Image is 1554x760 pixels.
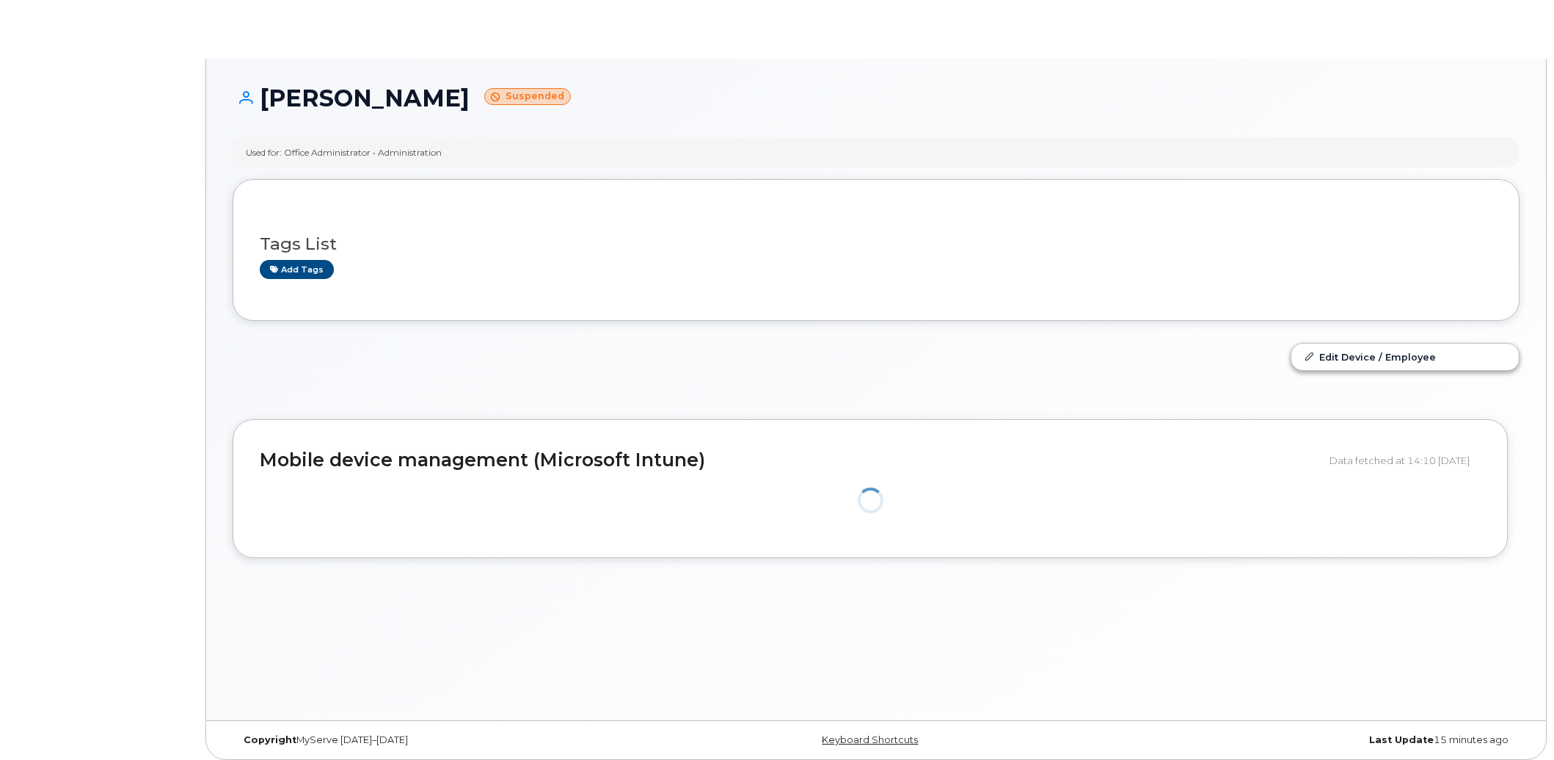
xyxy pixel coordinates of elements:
a: Edit Device / Employee [1291,344,1519,370]
strong: Last Update [1369,734,1434,745]
h2: Mobile device management (Microsoft Intune) [260,450,1318,471]
strong: Copyright [244,734,296,745]
div: Used for: Office Administrator • Administration [246,146,442,159]
div: Data fetched at 14:10 [DATE] [1329,446,1481,474]
h3: Tags List [260,235,1492,253]
a: Keyboard Shortcuts [822,734,918,745]
div: MyServe [DATE]–[DATE] [233,734,662,746]
div: 15 minutes ago [1090,734,1520,746]
small: Suspended [484,88,571,105]
h1: [PERSON_NAME] [233,85,1520,111]
a: Add tags [260,260,334,278]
